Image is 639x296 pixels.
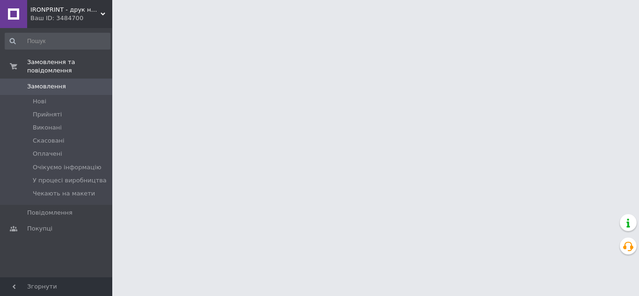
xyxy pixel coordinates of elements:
span: Прийняті [33,110,62,119]
span: Виконані [33,123,62,132]
span: Скасовані [33,137,65,145]
span: Нові [33,97,46,106]
span: Замовлення та повідомлення [27,58,112,75]
div: Ваш ID: 3484700 [30,14,112,22]
span: Повідомлення [27,209,73,217]
span: IRONPRINT - друк на металі та нагородна атрибутика [30,6,101,14]
span: Очікуємо інформацію [33,163,102,172]
input: Пошук [5,33,110,50]
span: Оплачені [33,150,62,158]
span: Чекають на макети [33,189,95,198]
span: Покупці [27,224,52,233]
span: Замовлення [27,82,66,91]
span: У процесі виробництва [33,176,107,185]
